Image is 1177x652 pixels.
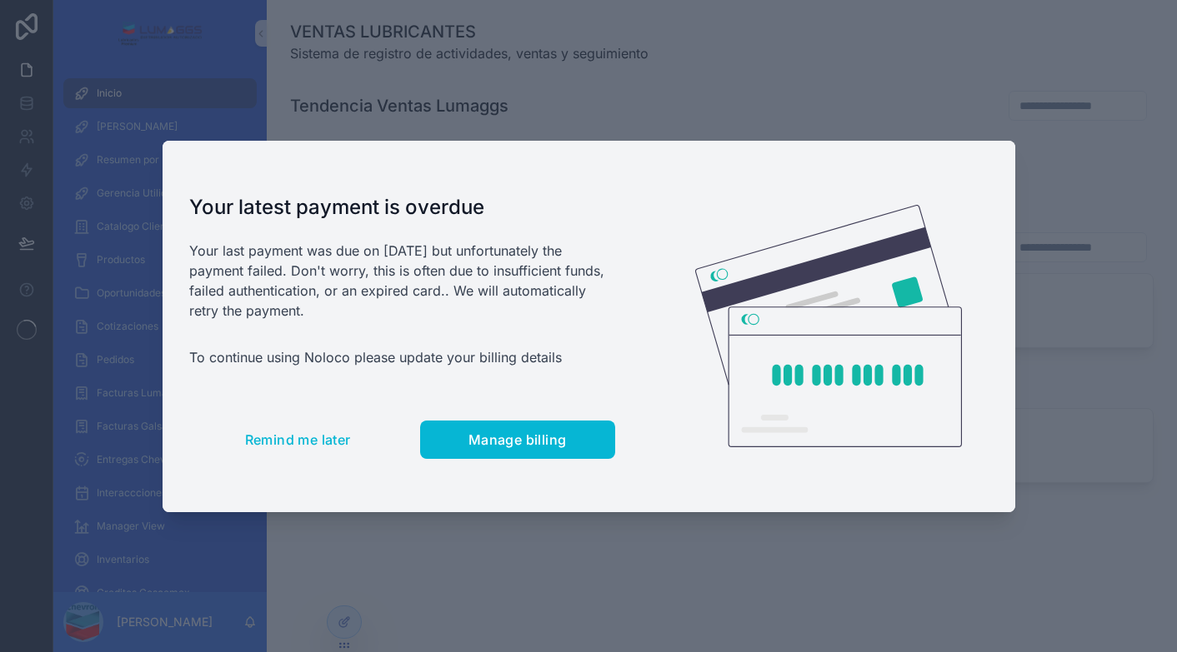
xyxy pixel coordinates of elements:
[189,241,615,321] p: Your last payment was due on [DATE] but unfortunately the payment failed. Don't worry, this is of...
[189,194,615,221] h1: Your latest payment is overdue
[189,347,615,367] p: To continue using Noloco please update your billing details
[695,205,962,448] img: Credit card illustration
[468,431,567,448] span: Manage billing
[189,421,407,459] button: Remind me later
[245,431,351,448] span: Remind me later
[420,421,615,459] button: Manage billing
